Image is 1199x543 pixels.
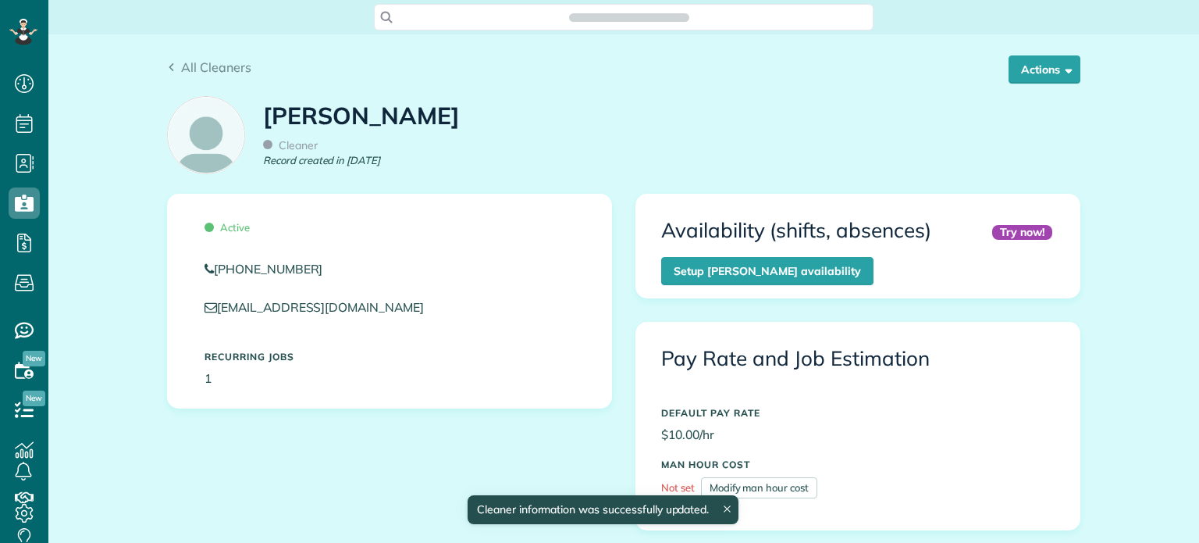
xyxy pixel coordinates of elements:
h3: Pay Rate and Job Estimation [661,348,1055,370]
button: Actions [1009,55,1080,84]
span: Cleaner [263,138,318,152]
span: Not set [661,481,695,494]
h3: Availability (shifts, absences) [661,220,931,242]
a: All Cleaners [167,58,251,77]
span: Search ZenMaid… [585,9,673,25]
span: New [23,351,45,366]
div: Cleaner information was successfully updated. [468,495,738,524]
h5: MAN HOUR COST [661,459,1055,470]
div: Try now! [992,225,1052,240]
a: [EMAIL_ADDRESS][DOMAIN_NAME] [205,299,439,315]
a: Setup [PERSON_NAME] availability [661,257,873,285]
em: Record created in [DATE] [263,153,380,168]
span: Active [205,221,250,234]
span: All Cleaners [181,59,251,75]
p: $10.00/hr [661,426,1055,444]
h1: [PERSON_NAME] [263,103,460,129]
a: Modify man hour cost [701,477,817,498]
p: 1 [205,370,575,388]
img: employee_icon-c2f8239691d896a72cdd9dc41cfb7b06f9d69bdd837a2ad469be8ff06ab05b5f.png [168,97,244,173]
span: New [23,391,45,406]
a: [PHONE_NUMBER] [205,260,575,278]
h5: Recurring Jobs [205,352,575,362]
h5: DEFAULT PAY RATE [661,408,1055,418]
